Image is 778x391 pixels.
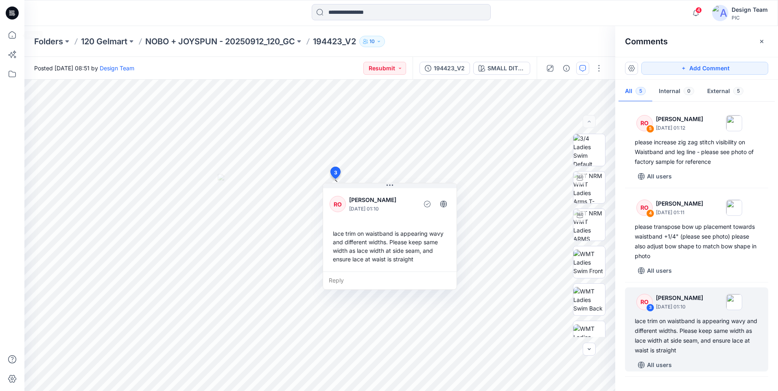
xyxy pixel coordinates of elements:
button: 194423_V2 [420,62,470,75]
button: All users [635,358,675,371]
span: Posted [DATE] 08:51 by [34,64,134,72]
img: TT NRM WMT Ladies ARMS DOWN [573,209,605,241]
p: [DATE] 01:10 [349,205,415,213]
button: External [701,81,750,102]
img: WMT Ladies Swim Left [573,324,605,350]
span: 5 [733,87,743,95]
span: 4 [695,7,702,13]
p: All users [647,172,672,181]
div: RO [330,196,346,212]
span: 0 [684,87,694,95]
a: NOBO + JOYSPUN - 20250912_120_GC [145,36,295,47]
button: SMALL DITSY V1_PLUM CANDY [473,62,530,75]
img: avatar [712,5,728,21]
p: [DATE] 01:11 [656,209,703,217]
div: 3 [646,304,654,312]
div: RO [636,115,653,131]
p: [DATE] 01:10 [656,303,703,311]
div: RO [636,294,653,310]
button: 10 [359,36,385,47]
button: All [618,81,652,102]
p: All users [647,360,672,370]
p: 10 [369,37,375,46]
img: WMT Ladies Swim Front [573,250,605,275]
button: Add Comment [641,62,768,75]
div: RO [636,200,653,216]
div: please transpose bow up placement towards waistband +1/4" (please see photo) please also adjust b... [635,222,758,261]
div: SMALL DITSY V1_PLUM CANDY [487,64,525,73]
p: [DATE] 01:12 [656,124,703,132]
p: [PERSON_NAME] [656,199,703,209]
span: 5 [636,87,646,95]
p: 194423_V2 [313,36,356,47]
p: [PERSON_NAME] [656,293,703,303]
p: All users [647,266,672,276]
div: Reply [323,272,457,289]
button: Details [560,62,573,75]
p: [PERSON_NAME] [656,114,703,124]
div: lace trim on waistband is appearing wavy and different widths. Please keep same width as lace wid... [330,226,450,267]
button: All users [635,170,675,183]
div: 5 [646,125,654,133]
div: lace trim on waistband is appearing wavy and different widths. Please keep same width as lace wid... [635,316,758,355]
img: TT NRM WMT Ladies Arms T-POSE [573,172,605,203]
div: please increase zig zag stitch visibility on Waistband and leg line - please see photo of factory... [635,137,758,167]
img: 3/4 Ladies Swim Default [573,134,605,166]
p: [PERSON_NAME] [349,195,415,205]
div: Design Team [732,5,768,15]
a: Design Team [100,65,134,72]
button: Internal [652,81,701,102]
img: WMT Ladies Swim Back [573,287,605,313]
button: All users [635,264,675,277]
div: 194423_V2 [434,64,465,73]
div: PIC [732,15,768,21]
a: Folders [34,36,63,47]
div: 4 [646,209,654,217]
span: 3 [334,169,337,176]
a: 120 Gelmart [81,36,127,47]
h2: Comments [625,37,668,46]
